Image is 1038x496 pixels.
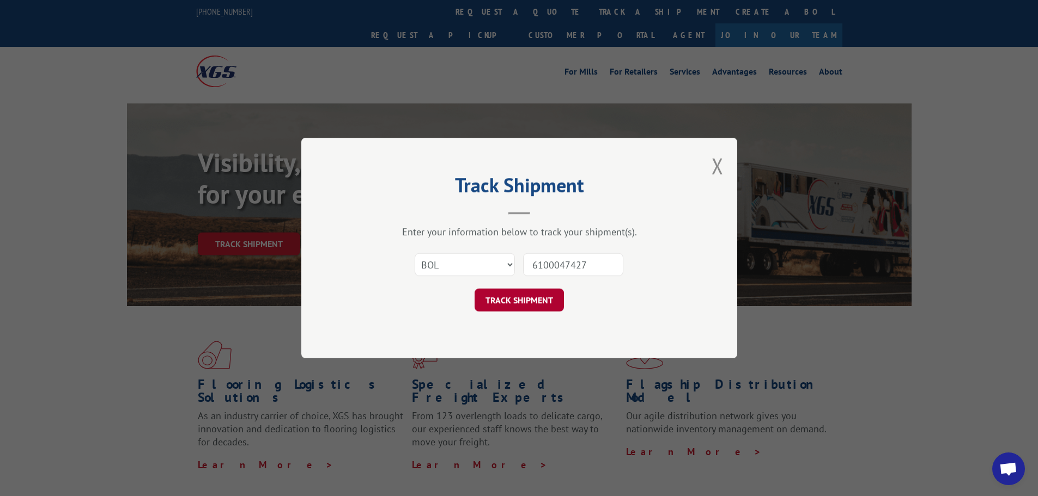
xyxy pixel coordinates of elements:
h2: Track Shipment [356,177,683,198]
div: Enter your information below to track your shipment(s). [356,225,683,238]
div: Open chat [992,452,1025,485]
input: Number(s) [523,253,623,276]
button: TRACK SHIPMENT [475,289,564,311]
button: Close modal [712,151,724,180]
